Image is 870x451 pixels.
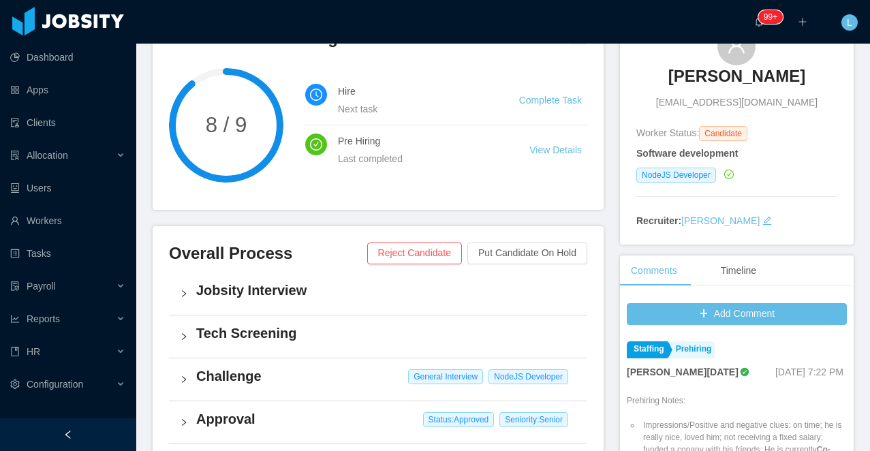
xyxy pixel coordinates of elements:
[196,409,576,429] h4: Approval
[721,169,734,180] a: icon: check-circle
[10,281,20,291] i: icon: file-protect
[338,134,497,149] h4: Pre Hiring
[488,369,568,384] span: NodeJS Developer
[636,127,699,138] span: Worker Status:
[180,375,188,384] i: icon: right
[169,243,367,264] h3: Overall Process
[196,367,576,386] h4: Challenge
[338,151,497,166] div: Last completed
[699,126,747,141] span: Candidate
[27,379,83,390] span: Configuration
[762,216,772,226] i: icon: edit
[798,17,807,27] i: icon: plus
[710,255,767,286] div: Timeline
[10,44,125,71] a: icon: pie-chartDashboard
[627,341,668,358] a: Staffing
[499,412,568,427] span: Seniority: Senior
[529,144,582,155] a: View Details
[196,324,576,343] h4: Tech Screening
[338,102,486,116] div: Next task
[27,313,60,324] span: Reports
[636,168,716,183] span: NodeJS Developer
[636,148,738,159] strong: Software development
[180,290,188,298] i: icon: right
[10,347,20,356] i: icon: book
[196,281,576,300] h4: Jobsity Interview
[367,243,462,264] button: Reject Candidate
[27,281,56,292] span: Payroll
[169,114,283,136] span: 8 / 9
[668,65,805,95] a: [PERSON_NAME]
[656,95,818,110] span: [EMAIL_ADDRESS][DOMAIN_NAME]
[169,315,587,358] div: icon: rightTech Screening
[10,151,20,160] i: icon: solution
[627,367,739,377] strong: [PERSON_NAME][DATE]
[519,95,582,106] a: Complete Task
[310,89,322,101] i: icon: clock-circle
[681,215,760,226] a: [PERSON_NAME]
[310,138,322,151] i: icon: check-circle
[669,341,715,358] a: Prehiring
[10,174,125,202] a: icon: robotUsers
[10,240,125,267] a: icon: profileTasks
[775,367,843,377] span: [DATE] 7:22 PM
[10,109,125,136] a: icon: auditClients
[169,358,587,401] div: icon: rightChallenge
[169,273,587,315] div: icon: rightJobsity Interview
[467,243,587,264] button: Put Candidate On Hold
[754,17,764,27] i: icon: bell
[620,255,688,286] div: Comments
[338,84,486,99] h4: Hire
[27,346,40,357] span: HR
[724,170,734,179] i: icon: check-circle
[169,401,587,444] div: icon: rightApproval
[10,314,20,324] i: icon: line-chart
[180,332,188,341] i: icon: right
[727,35,746,55] i: icon: user
[10,76,125,104] a: icon: appstoreApps
[423,412,495,427] span: Status: Approved
[847,14,852,31] span: L
[408,369,483,384] span: General Interview
[27,150,68,161] span: Allocation
[180,418,188,426] i: icon: right
[10,207,125,234] a: icon: userWorkers
[668,65,805,87] h3: [PERSON_NAME]
[10,379,20,389] i: icon: setting
[636,215,681,226] strong: Recruiter:
[758,10,783,24] sup: 576
[627,303,847,325] button: icon: plusAdd Comment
